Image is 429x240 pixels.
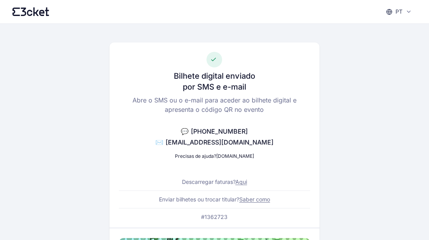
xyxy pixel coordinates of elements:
span: 💬 [181,127,189,135]
a: Saber como [239,196,270,203]
p: Descarregar faturas? [182,178,247,186]
span: [PHONE_NUMBER] [191,127,248,135]
p: Abre o SMS ou o e-mail para aceder ao bilhete digital e apresenta o código QR no evento [119,95,310,114]
h3: Bilhete digital enviado [174,71,255,81]
p: #1362723 [201,213,228,221]
span: ✉️ [155,138,163,146]
p: Enviar bilhetes ou trocar titular? [159,196,270,203]
p: pt [395,8,403,16]
span: Precisas de ajuda? [175,153,216,159]
span: [EMAIL_ADDRESS][DOMAIN_NAME] [166,138,274,146]
h3: por SMS e e-mail [183,81,246,92]
a: Aqui [235,178,247,185]
a: [DOMAIN_NAME] [216,153,254,159]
